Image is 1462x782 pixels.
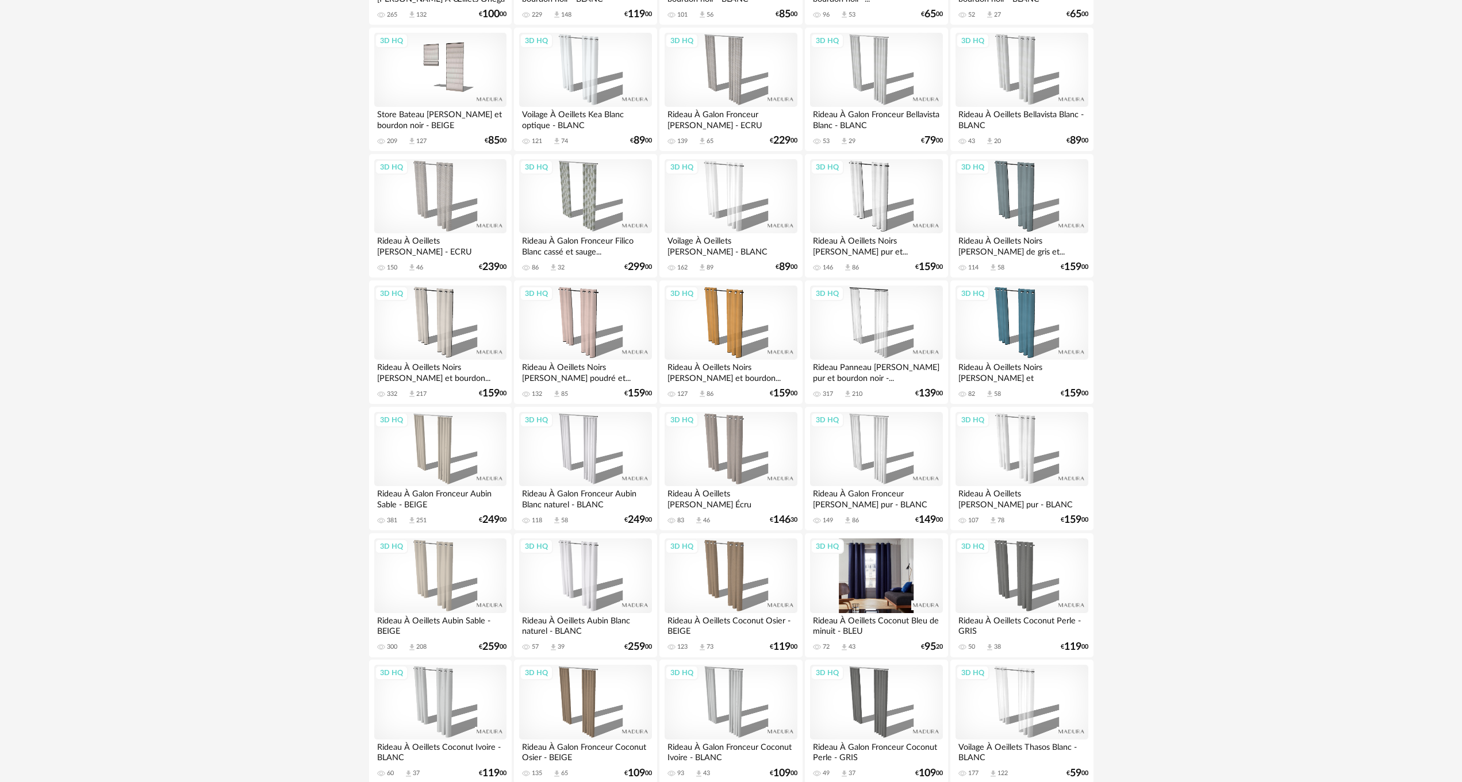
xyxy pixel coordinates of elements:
[1070,137,1081,145] span: 89
[1064,263,1081,271] span: 159
[519,233,651,256] div: Rideau À Galon Fronceur Filico Blanc cassé et sauge...
[413,769,420,777] div: 37
[924,137,936,145] span: 79
[479,769,506,777] div: € 00
[770,769,797,777] div: € 00
[482,516,500,524] span: 249
[852,517,859,525] div: 86
[532,769,542,777] div: 135
[919,390,936,398] span: 139
[843,390,852,398] span: Download icon
[630,137,652,145] div: € 00
[519,739,651,762] div: Rideau À Galon Fronceur Coconut Osier - BEIGE
[416,643,427,651] div: 208
[950,28,1093,152] a: 3D HQ Rideau À Oeillets Bellavista Blanc - BLANC 43 Download icon 20 €8900
[520,539,553,554] div: 3D HQ
[479,516,506,524] div: € 00
[387,264,397,272] div: 150
[823,517,833,525] div: 149
[698,263,707,272] span: Download icon
[1070,10,1081,18] span: 65
[840,10,849,19] span: Download icon
[520,286,553,301] div: 3D HQ
[561,137,568,145] div: 74
[624,263,652,271] div: € 00
[659,154,802,278] a: 3D HQ Voilage À Oeillets [PERSON_NAME] - BLANC 162 Download icon 89 €8900
[994,11,1001,19] div: 27
[479,643,506,651] div: € 00
[810,107,942,130] div: Rideau À Galon Fronceur Bellavista Blanc - BLANC
[665,286,699,301] div: 3D HQ
[677,390,688,398] div: 127
[698,10,707,19] span: Download icon
[677,769,684,777] div: 93
[915,769,943,777] div: € 00
[849,769,855,777] div: 37
[561,390,568,398] div: 85
[707,390,713,398] div: 86
[369,154,512,278] a: 3D HQ Rideau À Oeillets [PERSON_NAME] - ECRU 150 Download icon 46 €23900
[985,643,994,652] span: Download icon
[840,137,849,145] span: Download icon
[624,769,652,777] div: € 00
[823,137,830,145] div: 53
[921,643,943,651] div: € 20
[968,11,975,19] div: 52
[840,769,849,778] span: Download icon
[519,360,651,383] div: Rideau À Oeillets Noirs [PERSON_NAME] poudré et...
[989,769,997,778] span: Download icon
[694,516,703,525] span: Download icon
[677,517,684,525] div: 83
[552,10,561,19] span: Download icon
[558,643,565,651] div: 39
[823,264,833,272] div: 146
[805,533,947,657] a: 3D HQ Rideau À Oeillets Coconut Bleu de minuit - BLEU 72 Download icon 43 €9520
[1070,769,1081,777] span: 59
[985,10,994,19] span: Download icon
[919,263,936,271] span: 159
[968,769,978,777] div: 177
[915,390,943,398] div: € 00
[628,10,645,18] span: 119
[532,137,542,145] div: 121
[811,286,844,301] div: 3D HQ
[956,33,989,48] div: 3D HQ
[479,263,506,271] div: € 00
[659,28,802,152] a: 3D HQ Rideau À Galon Fronceur [PERSON_NAME] - ECRU 139 Download icon 65 €22900
[773,390,791,398] span: 159
[665,486,797,509] div: Rideau À Oeillets [PERSON_NAME] Écru multicolore...
[852,390,862,398] div: 210
[408,263,416,272] span: Download icon
[387,643,397,651] div: 300
[520,413,553,427] div: 3D HQ
[823,390,833,398] div: 317
[514,28,657,152] a: 3D HQ Voilage À Oeillets Kea Blanc optique - BLANC 121 Download icon 74 €8900
[665,233,797,256] div: Voilage À Oeillets [PERSON_NAME] - BLANC
[375,665,408,680] div: 3D HQ
[665,160,699,175] div: 3D HQ
[956,539,989,554] div: 3D HQ
[665,665,699,680] div: 3D HQ
[840,643,849,652] span: Download icon
[387,11,397,19] div: 265
[823,769,830,777] div: 49
[387,517,397,525] div: 381
[1061,643,1088,651] div: € 00
[950,154,1093,278] a: 3D HQ Rideau À Oeillets Noirs [PERSON_NAME] de gris et... 114 Download icon 58 €15900
[779,10,791,18] span: 85
[482,769,500,777] span: 119
[532,643,539,651] div: 57
[374,360,506,383] div: Rideau À Oeillets Noirs [PERSON_NAME] et bourdon...
[659,280,802,405] a: 3D HQ Rideau À Oeillets Noirs [PERSON_NAME] et bourdon... 127 Download icon 86 €15900
[369,407,512,531] a: 3D HQ Rideau À Galon Fronceur Aubin Sable - BEIGE 381 Download icon 251 €24900
[665,107,797,130] div: Rideau À Galon Fronceur [PERSON_NAME] - ECRU
[408,390,416,398] span: Download icon
[1064,516,1081,524] span: 159
[416,137,427,145] div: 127
[997,769,1008,777] div: 122
[956,665,989,680] div: 3D HQ
[1061,516,1088,524] div: € 00
[776,263,797,271] div: € 00
[416,264,423,272] div: 46
[707,11,713,19] div: 56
